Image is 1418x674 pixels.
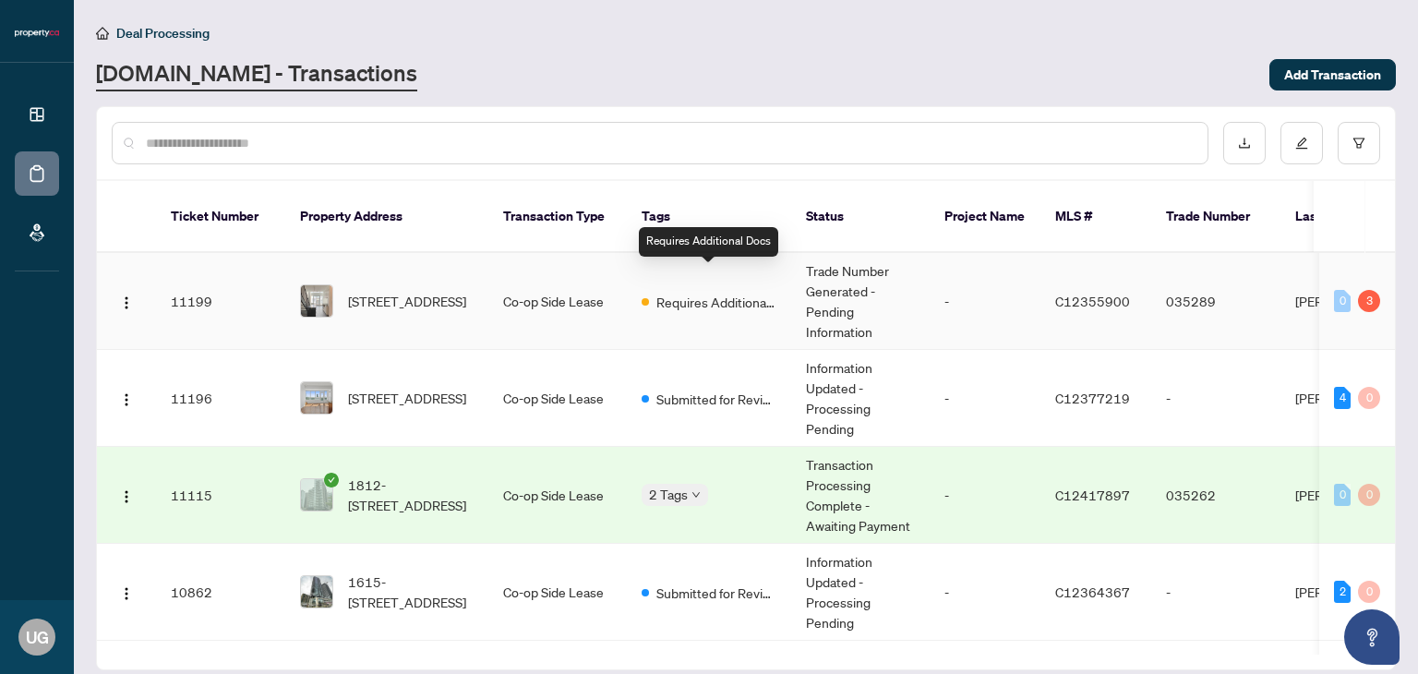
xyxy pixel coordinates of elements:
td: 11199 [156,253,285,350]
div: 0 [1334,290,1351,312]
td: Information Updated - Processing Pending [791,350,930,447]
div: 0 [1358,581,1380,603]
div: 0 [1358,387,1380,409]
img: thumbnail-img [301,382,332,414]
span: filter [1352,137,1365,150]
th: MLS # [1040,181,1151,253]
span: down [691,490,701,499]
button: Open asap [1344,609,1400,665]
td: Co-op Side Lease [488,544,627,641]
td: Trade Number Generated - Pending Information [791,253,930,350]
td: 10862 [156,544,285,641]
img: Logo [119,392,134,407]
img: logo [15,28,59,39]
span: home [96,27,109,40]
img: Logo [119,489,134,504]
th: Ticket Number [156,181,285,253]
span: Submitted for Review [656,583,776,603]
td: Information Updated - Processing Pending [791,544,930,641]
th: Property Address [285,181,488,253]
span: Deal Processing [116,25,210,42]
td: - [1151,544,1280,641]
img: thumbnail-img [301,576,332,608]
span: [STREET_ADDRESS] [348,388,466,408]
span: C12364367 [1055,584,1130,600]
td: - [930,253,1040,350]
button: filter [1338,122,1380,164]
a: [DOMAIN_NAME] - Transactions [96,58,417,91]
button: Logo [112,577,141,607]
button: Logo [112,383,141,413]
td: - [930,350,1040,447]
td: Co-op Side Lease [488,447,627,544]
span: 1615-[STREET_ADDRESS] [348,572,474,612]
button: Add Transaction [1269,59,1396,90]
span: Requires Additional Docs [656,292,776,312]
span: Submitted for Review [656,389,776,409]
th: Tags [627,181,791,253]
td: - [1151,350,1280,447]
span: check-circle [324,473,339,487]
div: Requires Additional Docs [639,227,778,257]
div: 3 [1358,290,1380,312]
div: 0 [1358,484,1380,506]
img: Logo [119,295,134,310]
span: edit [1295,137,1308,150]
button: edit [1280,122,1323,164]
img: thumbnail-img [301,479,332,511]
td: 035262 [1151,447,1280,544]
td: - [930,544,1040,641]
td: 11196 [156,350,285,447]
div: 4 [1334,387,1351,409]
th: Transaction Type [488,181,627,253]
span: download [1238,137,1251,150]
th: Trade Number [1151,181,1280,253]
span: UG [26,624,49,650]
th: Status [791,181,930,253]
span: [STREET_ADDRESS] [348,291,466,311]
div: 2 [1334,581,1351,603]
td: 035289 [1151,253,1280,350]
td: 11115 [156,447,285,544]
button: Logo [112,286,141,316]
div: 0 [1334,484,1351,506]
span: C12377219 [1055,390,1130,406]
button: download [1223,122,1266,164]
span: C12355900 [1055,293,1130,309]
img: thumbnail-img [301,285,332,317]
td: Co-op Side Lease [488,253,627,350]
td: Co-op Side Lease [488,350,627,447]
span: 1812-[STREET_ADDRESS] [348,475,474,515]
span: C12417897 [1055,487,1130,503]
img: Logo [119,586,134,601]
td: Transaction Processing Complete - Awaiting Payment [791,447,930,544]
td: - [930,447,1040,544]
th: Project Name [930,181,1040,253]
span: Add Transaction [1284,60,1381,90]
span: 2 Tags [649,484,688,505]
button: Logo [112,480,141,510]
